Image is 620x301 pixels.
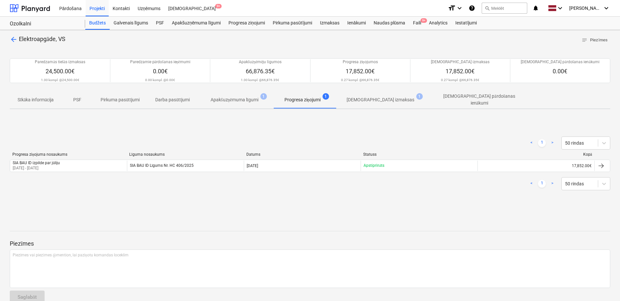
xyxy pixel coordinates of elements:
a: Progresa ziņojumi [225,17,269,30]
span: [PERSON_NAME] [569,6,602,11]
div: [DATE] [247,164,258,168]
div: Progresa ziņojuma nosaukums [12,152,124,157]
span: 9+ [215,4,222,8]
div: Ozolkalni [10,21,77,27]
span: arrow_back [10,36,18,43]
i: keyboard_arrow_down [456,4,463,12]
p: [DEMOGRAPHIC_DATA] izmaksas [431,59,489,65]
p: 0.00 kompl. @ 0.00€ [145,78,175,82]
div: Statuss [363,152,475,157]
i: keyboard_arrow_down [602,4,610,12]
p: Paredzamās tiešās izmaksas [35,59,85,65]
i: notifications [532,4,539,12]
p: Progresa ziņojumi [284,96,321,103]
a: Naudas plūsma [370,17,409,30]
i: format_size [448,4,456,12]
p: PSF [69,96,85,103]
p: 1.00 kompl. @ 24,500.00€ [41,78,79,82]
div: Faili [409,17,425,30]
a: Previous page [528,180,535,188]
a: Budžets [85,17,110,30]
a: Next page [548,180,556,188]
a: Galvenais līgums [110,17,152,30]
span: Elektroapgāde, VS [19,36,65,42]
span: Piezīmes [582,36,608,44]
a: Iestatījumi [451,17,481,30]
p: Progresa ziņojumos [343,59,378,65]
p: [DEMOGRAPHIC_DATA] pārdošanas ienākumi [521,59,599,65]
button: Meklēt [482,3,527,14]
p: Apakšuzņēmuma līgumi [211,96,258,103]
p: Sīkāka informācija [18,96,54,103]
span: 9+ [420,18,427,23]
div: Kopā [480,152,592,157]
p: Pirkuma pasūtījumi [101,96,140,103]
span: search [485,6,490,11]
span: 1 [323,93,329,100]
p: [DATE] - [DATE] [13,165,60,171]
p: Apakšuzņēmēju līgumos [239,59,282,65]
p: [DEMOGRAPHIC_DATA] izmaksas [347,96,414,103]
a: Izmaksas [316,17,343,30]
a: Next page [548,139,556,147]
a: Ienākumi [343,17,370,30]
span: 17,852.00€ [446,68,475,75]
div: Līguma nosaukums [129,152,241,157]
div: SIA BAU ID izpilde par jūliju [13,161,60,165]
a: Apakšuzņēmuma līgumi [168,17,225,30]
iframe: Chat Widget [587,270,620,301]
p: 1.00 kompl. @ 66,876.35€ [241,78,279,82]
div: Datums [246,152,358,157]
p: 0.27 kompl. @ 66,876.35€ [441,78,479,82]
button: Piezīmes [579,35,610,45]
span: notes [582,37,587,43]
a: Analytics [425,17,451,30]
a: Previous page [528,139,535,147]
p: Apstiprināts [364,163,384,168]
i: Zināšanu pamats [469,4,475,12]
span: 24,500.00€ [46,68,75,75]
span: 17,852.00€ [346,68,375,75]
div: 17,852.00€ [477,161,594,171]
span: 1 [260,93,267,100]
span: 0.00€ [153,68,168,75]
a: Pirkuma pasūtījumi [269,17,316,30]
p: 0.27 kompl. @ 66,876.35€ [341,78,379,82]
a: PSF [152,17,168,30]
span: 0.00€ [553,68,567,75]
p: Darba pasūtījumi [155,96,190,103]
a: Faili9+ [409,17,425,30]
span: 66,876.35€ [246,68,275,75]
span: 1 [416,93,423,100]
div: SIA BAU ID Līgums Nr. HC 406/2025 [130,163,194,168]
i: keyboard_arrow_down [556,4,564,12]
a: Page 1 is your current page [538,180,546,188]
p: [DEMOGRAPHIC_DATA] pārdošanas ienākumi [435,93,524,107]
p: Paredzamie pārdošanas ieņēmumi [130,59,190,65]
a: Page 1 is your current page [538,139,546,147]
p: Piezīmes [10,240,610,248]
